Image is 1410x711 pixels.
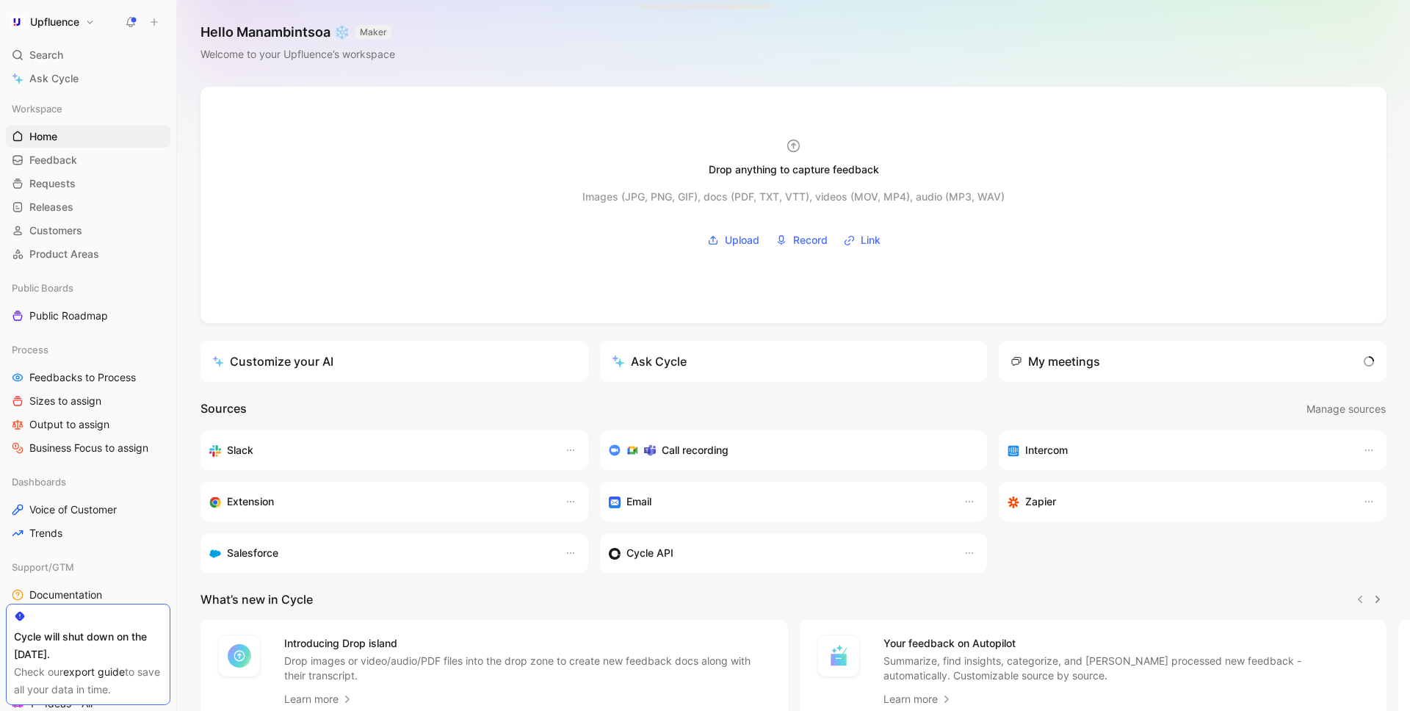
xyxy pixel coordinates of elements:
div: Drop anything to capture feedback [709,161,879,178]
a: Feedback [6,149,170,171]
div: Sync your customers, send feedback and get updates in Intercom [1008,441,1348,459]
a: Learn more [883,690,952,708]
h3: Slack [227,441,253,459]
a: Voice of Customer [6,499,170,521]
h4: Introducing Drop island [284,635,770,652]
span: Business Focus to assign [29,441,148,455]
div: DashboardsVoice of CustomerTrends [6,471,170,544]
span: Link [861,231,881,249]
div: Dashboards [6,471,170,493]
span: Output to assign [29,417,109,432]
h3: Cycle API [626,544,673,562]
button: Ask Cycle [600,341,988,382]
span: Product Areas [29,247,99,261]
a: export guide [63,665,125,678]
div: Welcome to your Upfluence’s workspace [200,46,395,63]
span: Search [29,46,63,64]
h3: Intercom [1025,441,1068,459]
div: Ask Cycle [612,353,687,370]
button: Upload [702,229,764,251]
h3: Email [626,493,651,510]
div: Check our to save all your data in time. [14,663,162,699]
span: Requests [29,176,76,191]
div: Record & transcribe meetings from Zoom, Meet & Teams. [609,441,967,459]
div: Capture feedback from anywhere on the web [209,493,550,510]
div: Images (JPG, PNG, GIF), docs (PDF, TXT, VTT), videos (MOV, MP4), audio (MP3, WAV) [582,188,1005,206]
span: Record [793,231,828,249]
h3: Extension [227,493,274,510]
div: Cycle will shut down on the [DATE]. [14,628,162,663]
button: MAKER [355,25,391,40]
h2: Sources [200,400,247,419]
a: Customize your AI [200,341,588,382]
span: Sizes to assign [29,394,101,408]
div: Forward emails to your feedback inbox [609,493,950,510]
p: Drop images or video/audio/PDF files into the drop zone to create new feedback docs along with th... [284,654,770,683]
h3: Call recording [662,441,728,459]
span: Voice of Customer [29,502,117,517]
span: Feedback [29,153,77,167]
a: Product Areas [6,243,170,265]
span: Upload [725,231,759,249]
div: Public Boards [6,277,170,299]
img: Upfluence [10,15,24,29]
a: Public Roadmap [6,305,170,327]
div: Support/GTM [6,556,170,578]
span: Trends [29,526,62,541]
div: Support/GTMDocumentationGo-to-MarketFeedback from support [6,556,170,653]
h3: Zapier [1025,493,1056,510]
h1: Hello Manambintsoa ❄️ [200,24,395,41]
div: Public BoardsPublic Roadmap [6,277,170,327]
a: Feedbacks to Process [6,367,170,389]
div: Sync customers & send feedback from custom sources. Get inspired by our favorite use case [609,544,950,562]
div: Process [6,339,170,361]
span: Releases [29,200,73,214]
span: Dashboards [12,474,66,489]
span: Workspace [12,101,62,116]
div: Search [6,44,170,66]
a: Customers [6,220,170,242]
div: Capture feedback from thousands of sources with Zapier (survey results, recordings, sheets, etc). [1008,493,1348,510]
span: Home [29,129,57,144]
a: Releases [6,196,170,218]
a: Trends [6,522,170,544]
div: Workspace [6,98,170,120]
span: Manage sources [1306,400,1386,418]
span: Ask Cycle [29,70,79,87]
span: Support/GTM [12,560,74,574]
span: Feedbacks to Process [29,370,136,385]
div: ProcessFeedbacks to ProcessSizes to assignOutput to assignBusiness Focus to assign [6,339,170,459]
a: Business Focus to assign [6,437,170,459]
button: Manage sources [1306,400,1386,419]
a: Home [6,126,170,148]
h1: Upfluence [30,15,79,29]
button: Link [839,229,886,251]
span: Public Boards [12,281,73,295]
a: Sizes to assign [6,390,170,412]
button: UpfluenceUpfluence [6,12,98,32]
div: Sync your customers, send feedback and get updates in Slack [209,441,550,459]
a: Output to assign [6,414,170,436]
div: My meetings [1010,353,1100,370]
a: Requests [6,173,170,195]
span: Process [12,342,48,357]
a: Documentation [6,584,170,606]
h4: Your feedback on Autopilot [883,635,1370,652]
button: Record [770,229,833,251]
span: Public Roadmap [29,308,108,323]
div: Customize your AI [212,353,333,370]
p: Summarize, find insights, categorize, and [PERSON_NAME] processed new feedback - automatically. C... [883,654,1370,683]
a: Learn more [284,690,353,708]
a: Ask Cycle [6,68,170,90]
span: Documentation [29,588,102,602]
span: Customers [29,223,82,238]
h3: Salesforce [227,544,278,562]
h2: What’s new in Cycle [200,591,313,608]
